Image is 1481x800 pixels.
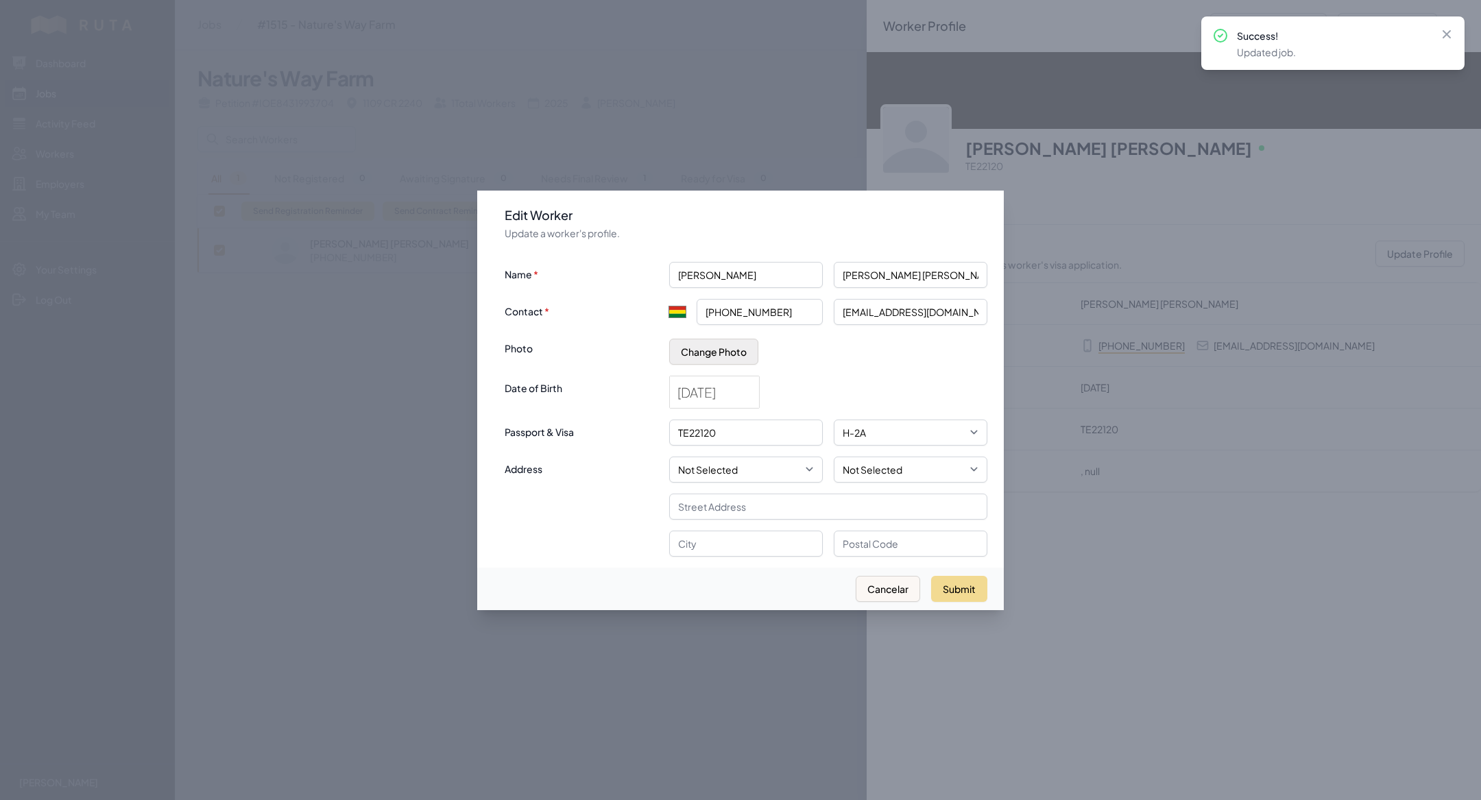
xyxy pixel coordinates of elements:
[505,226,987,240] p: Update a worker's profile.
[505,262,658,282] label: Name
[669,262,823,288] input: First name
[669,531,823,557] input: City
[669,420,823,446] input: Passport #
[834,262,987,288] input: Last name
[670,376,759,408] input: Date
[834,531,987,557] input: Postal Code
[856,576,920,602] button: Cancelar
[834,299,987,325] input: Email
[505,336,658,356] label: Photo
[505,420,658,440] label: Passport & Visa
[669,494,987,520] input: Street Address
[931,576,987,602] button: Submit
[505,299,658,319] label: Contact
[697,299,823,325] input: Enter phone number
[669,339,758,365] button: Change Photo
[505,457,658,477] label: Address
[505,376,658,396] label: Date of Birth
[505,207,987,223] h3: Edit Worker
